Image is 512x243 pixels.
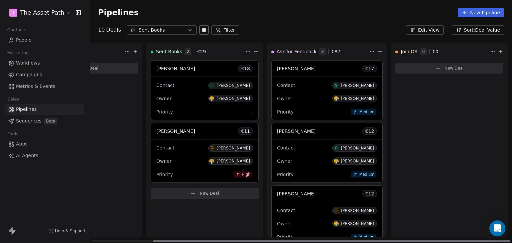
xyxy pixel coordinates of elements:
[156,128,195,134] span: [PERSON_NAME]
[44,118,57,124] span: Beta
[151,43,244,60] div: Sent Books2€29
[336,208,337,213] div: I
[432,48,438,55] span: € 0
[334,159,339,164] img: D
[5,81,84,92] a: Metrics & Events
[365,128,374,134] span: € 12
[401,48,417,55] span: Join OA
[156,48,182,55] span: Sent Books
[395,63,503,74] button: New Deal
[156,66,195,71] span: [PERSON_NAME]
[277,158,292,164] span: Owner
[277,109,294,115] span: Priority
[334,221,339,226] img: D
[156,158,172,164] span: Owner
[200,191,219,196] span: New Deal
[217,83,250,88] div: [PERSON_NAME]
[16,118,41,124] span: Sequences
[365,65,374,72] span: € 17
[5,138,84,149] a: Apps
[277,128,316,134] span: [PERSON_NAME]
[4,25,29,35] span: Contacts
[98,26,121,34] div: 10
[151,60,259,120] div: [PERSON_NAME]€18ContactJ[PERSON_NAME]OwnerD[PERSON_NAME]Priority-
[16,37,32,44] span: People
[395,43,489,60] div: Join OA0€0
[241,128,250,134] span: € 11
[16,83,55,90] span: Metrics & Events
[489,220,505,236] div: Open Intercom Messenger
[359,109,375,114] span: Medium
[16,60,40,67] span: Workflows
[277,208,295,213] span: Contact
[211,145,213,151] div: D
[98,8,139,17] span: Pipelines
[335,83,337,88] div: S
[452,25,504,35] button: Sort: Deal Value
[341,208,374,213] div: [PERSON_NAME]
[5,129,21,139] span: Tools
[277,221,292,226] span: Owner
[341,83,374,88] div: [PERSON_NAME]
[277,96,292,101] span: Owner
[271,123,383,183] div: [PERSON_NAME]€12ContactC[PERSON_NAME]OwnerD[PERSON_NAME]PriorityMedium
[156,109,173,115] span: Priority
[277,145,295,150] span: Contact
[365,190,374,197] span: € 12
[359,172,375,177] span: Medium
[5,116,84,126] a: SequencesBeta
[319,48,326,55] span: 8
[20,8,64,17] span: The Asset Path
[5,94,22,104] span: Sales
[209,159,214,164] img: D
[341,96,374,101] div: [PERSON_NAME]
[211,25,239,35] button: Filter
[277,172,294,177] span: Priority
[55,228,86,234] span: Help & Support
[16,140,28,147] span: Apps
[420,48,427,55] span: 0
[241,65,250,72] span: € 18
[335,145,337,151] div: C
[106,26,121,34] span: Deals
[271,60,383,120] div: [PERSON_NAME]€17ContactS[PERSON_NAME]OwnerD[PERSON_NAME]PriorityMedium
[217,146,250,150] div: [PERSON_NAME]
[445,66,464,71] span: New Deal
[16,71,42,78] span: Campaigns
[5,58,84,69] a: Workflows
[156,145,174,150] span: Contact
[341,146,374,150] div: [PERSON_NAME]
[8,7,71,18] button: TThe Asset Path
[406,25,444,35] button: Edit View
[5,35,84,46] a: People
[156,96,172,101] span: Owner
[209,96,214,101] img: D
[271,43,368,60] div: Ask for Feedback8€87
[217,159,250,163] div: [PERSON_NAME]
[197,48,206,55] span: € 29
[211,83,212,88] div: J
[277,83,295,88] span: Contact
[151,188,259,199] button: New Deal
[5,69,84,80] a: Campaigns
[277,66,316,71] span: [PERSON_NAME]
[277,191,316,196] span: [PERSON_NAME]
[5,104,84,115] a: Pipelines
[251,109,253,115] span: -
[48,228,86,234] a: Help & Support
[4,48,32,58] span: Marketing
[458,8,504,17] button: New Pipeline
[331,48,340,55] span: € 87
[277,234,294,240] span: Priority
[139,27,185,34] div: Sent Books
[156,83,174,88] span: Contact
[341,221,374,226] div: [PERSON_NAME]
[242,172,250,177] span: High
[185,48,191,55] span: 2
[341,159,374,163] div: [PERSON_NAME]
[151,123,259,183] div: [PERSON_NAME]€11ContactD[PERSON_NAME]OwnerD[PERSON_NAME]PriorityHigh
[277,48,317,55] span: Ask for Feedback
[334,96,339,101] img: D
[217,96,250,101] div: [PERSON_NAME]
[156,172,173,177] span: Priority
